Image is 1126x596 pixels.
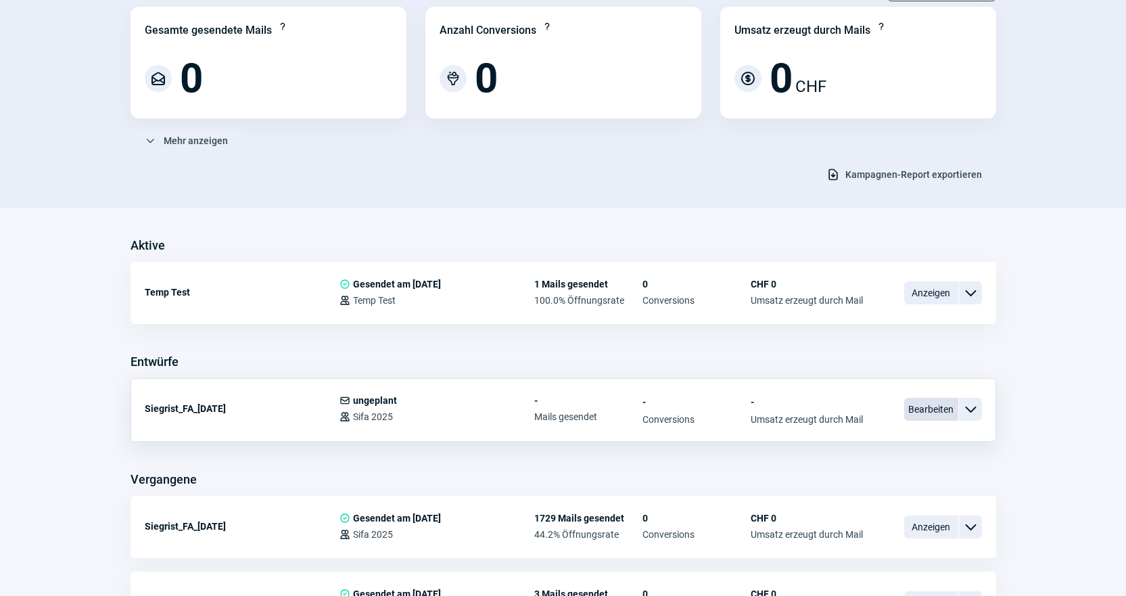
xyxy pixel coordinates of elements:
span: Umsatz erzeugt durch Mail [751,414,863,425]
span: Umsatz erzeugt durch Mail [751,529,863,540]
span: CHF 0 [751,279,863,290]
h3: Aktive [131,235,165,256]
span: 0 [642,279,751,290]
span: Umsatz erzeugt durch Mail [751,295,863,306]
span: Mails gesendet [534,411,642,422]
div: Umsatz erzeugt durch Mails [734,22,870,39]
span: CHF 0 [751,513,863,524]
span: 0 [642,513,751,524]
span: Sifa 2025 [353,529,393,540]
span: Mehr anzeigen [164,130,228,152]
span: CHF [795,74,826,99]
h3: Vergangene [131,469,197,490]
span: Bearbeiten [904,398,958,421]
span: Anzeigen [904,281,958,304]
div: Siegrist_FA_[DATE] [145,513,339,540]
span: Gesendet am [DATE] [353,279,441,290]
span: 44.2% Öffnungsrate [534,529,642,540]
button: Mehr anzeigen [131,129,242,152]
span: Sifa 2025 [353,411,393,422]
div: Gesamte gesendete Mails [145,22,272,39]
span: 0 [770,58,793,99]
span: ungeplant [353,395,397,406]
span: Conversions [642,295,751,306]
span: 1729 Mails gesendet [534,513,642,524]
span: - [534,395,642,406]
span: Anzeigen [904,515,958,538]
span: Conversions [642,529,751,540]
div: Anzahl Conversions [440,22,536,39]
div: Temp Test [145,279,339,306]
button: Kampagnen-Report exportieren [812,163,996,186]
span: 0 [475,58,498,99]
span: 0 [180,58,203,99]
span: Conversions [642,414,751,425]
h3: Entwürfe [131,351,179,373]
span: Kampagnen-Report exportieren [845,164,982,185]
span: 1 Mails gesendet [534,279,642,290]
span: 100.0% Öffnungsrate [534,295,642,306]
span: Temp Test [353,295,396,306]
span: - [751,395,863,409]
div: Siegrist_FA_[DATE] [145,395,339,422]
span: Gesendet am [DATE] [353,513,441,524]
span: - [642,395,751,409]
